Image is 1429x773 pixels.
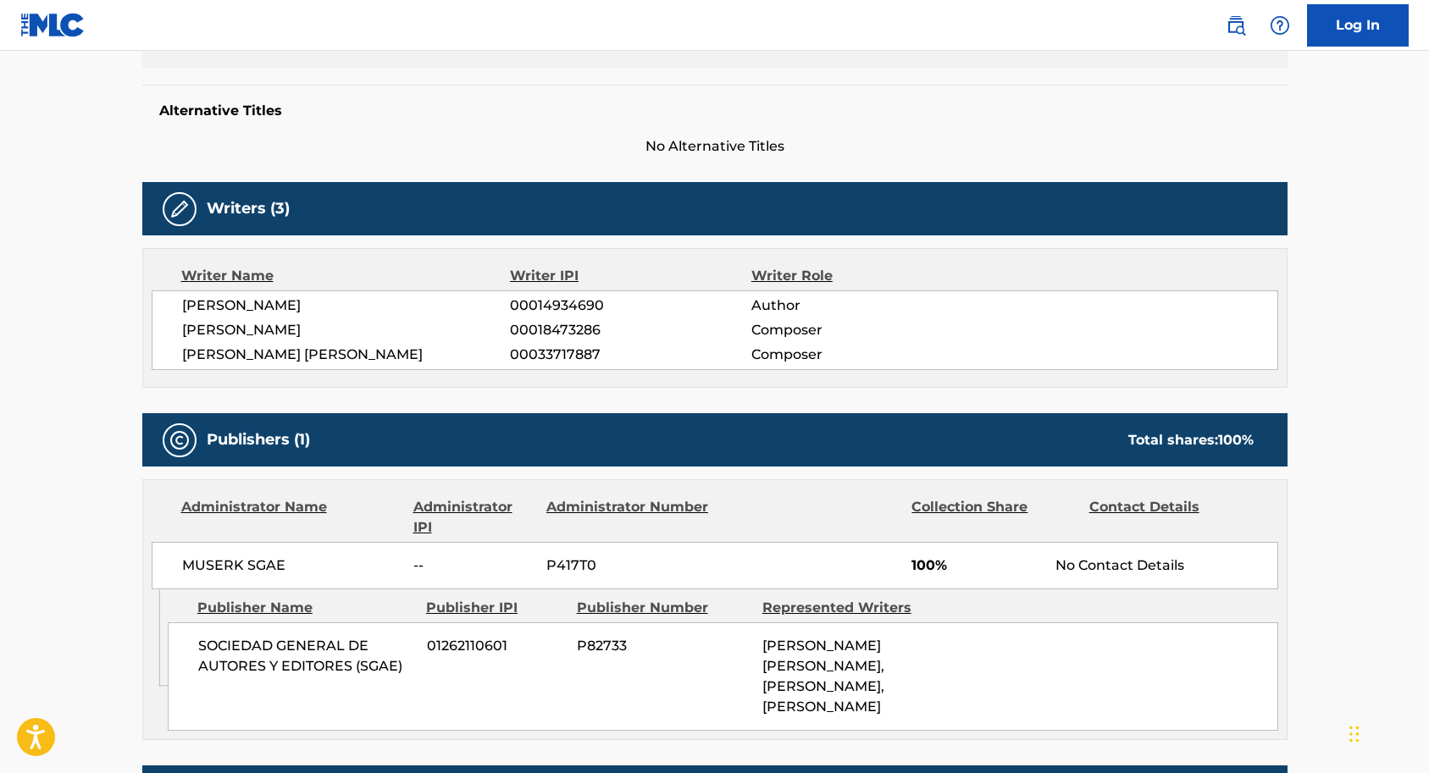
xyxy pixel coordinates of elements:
[413,497,534,538] div: Administrator IPI
[142,136,1288,157] span: No Alternative Titles
[1089,497,1254,538] div: Contact Details
[427,636,564,656] span: 01262110601
[751,320,971,340] span: Composer
[1349,709,1360,759] div: Drag
[181,266,511,286] div: Writer Name
[182,555,402,576] span: MUSERK SGAE
[510,266,751,286] div: Writer IPI
[159,102,1271,119] h5: Alternative Titles
[197,598,413,618] div: Publisher Name
[510,345,751,365] span: 00033717887
[577,636,750,656] span: P82733
[1219,8,1253,42] a: Public Search
[751,295,971,316] span: Author
[762,598,935,618] div: Represented Writers
[510,295,751,316] span: 00014934690
[198,636,414,676] span: SOCIEDAD GENERAL DE AUTORES Y EDITORES (SGAE)
[169,199,190,219] img: Writers
[1218,432,1254,448] span: 100 %
[1307,4,1409,47] a: Log In
[413,555,534,576] span: --
[1226,15,1246,36] img: search
[751,345,971,365] span: Composer
[911,555,1043,576] span: 100%
[1270,15,1290,36] img: help
[207,199,290,218] h5: Writers (3)
[546,497,711,538] div: Administrator Number
[751,266,971,286] div: Writer Role
[182,320,511,340] span: [PERSON_NAME]
[426,598,564,618] div: Publisher IPI
[20,13,86,37] img: MLC Logo
[1055,555,1277,576] div: No Contact Details
[207,430,310,450] h5: Publishers (1)
[911,497,1076,538] div: Collection Share
[577,598,750,618] div: Publisher Number
[546,555,711,576] span: P417T0
[510,320,751,340] span: 00018473286
[1263,8,1297,42] div: Help
[169,430,190,450] img: Publishers
[1128,430,1254,450] div: Total shares:
[181,497,401,538] div: Administrator Name
[1344,692,1429,773] iframe: Chat Widget
[182,295,511,316] span: [PERSON_NAME]
[762,638,884,715] span: [PERSON_NAME] [PERSON_NAME], [PERSON_NAME], [PERSON_NAME]
[182,345,511,365] span: [PERSON_NAME] [PERSON_NAME]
